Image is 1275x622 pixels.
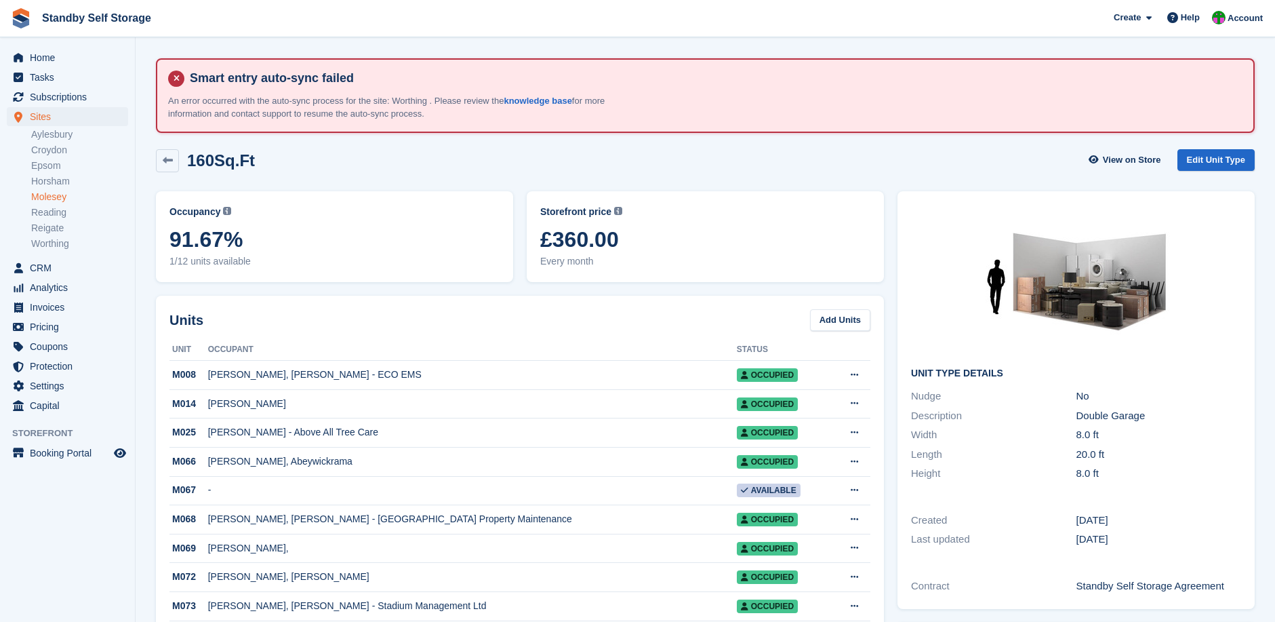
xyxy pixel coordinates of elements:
[187,151,255,170] h2: 160Sq.Ft
[30,298,111,317] span: Invoices
[7,317,128,336] a: menu
[737,513,798,526] span: Occupied
[208,541,737,556] div: [PERSON_NAME],
[911,427,1076,443] div: Width
[1076,408,1241,424] div: Double Garage
[7,48,128,67] a: menu
[1181,11,1200,24] span: Help
[208,512,737,526] div: [PERSON_NAME], [PERSON_NAME] - [GEOGRAPHIC_DATA] Property Maintenance
[169,310,203,330] h2: Units
[911,447,1076,463] div: Length
[911,579,1076,594] div: Contract
[737,542,798,556] span: Occupied
[737,368,798,382] span: Occupied
[911,532,1076,547] div: Last updated
[208,397,737,411] div: [PERSON_NAME]
[1114,11,1141,24] span: Create
[169,227,500,252] span: 91.67%
[169,454,208,469] div: M066
[31,191,128,203] a: Molesey
[1177,149,1255,172] a: Edit Unit Type
[30,88,111,106] span: Subscriptions
[31,175,128,188] a: Horsham
[31,206,128,219] a: Reading
[169,570,208,584] div: M072
[1076,466,1241,482] div: 8.0 ft
[911,389,1076,404] div: Nudge
[168,94,643,121] p: An error occurred with the auto-sync process for the site: Worthing . Please review the for more ...
[208,425,737,440] div: [PERSON_NAME] - Above All Tree Care
[737,339,829,361] th: Status
[30,396,111,415] span: Capital
[112,445,128,461] a: Preview store
[169,368,208,382] div: M008
[169,483,208,497] div: M067
[1076,532,1241,547] div: [DATE]
[30,68,111,87] span: Tasks
[737,426,798,440] span: Occupied
[1076,389,1241,404] div: No
[30,107,111,126] span: Sites
[30,337,111,356] span: Coupons
[7,278,128,297] a: menu
[7,396,128,415] a: menu
[30,357,111,376] span: Protection
[7,444,128,463] a: menu
[810,309,870,332] a: Add Units
[737,484,801,497] span: Available
[911,368,1241,379] h2: Unit Type details
[540,254,870,269] span: Every month
[169,205,220,219] span: Occupancy
[7,376,128,395] a: menu
[737,397,798,411] span: Occupied
[7,68,128,87] a: menu
[1103,153,1161,167] span: View on Store
[169,541,208,556] div: M069
[223,207,231,215] img: icon-info-grey-7440780725fd019a000dd9b08b2336e03edf1995a4989e88bcd33f0948082b44.svg
[11,8,31,28] img: stora-icon-8386f47178a22dfd0bd8f6a31ec36ba5ce8667c1dd55bd0f319d3a0aa187defe.svg
[169,254,500,269] span: 1/12 units available
[37,7,157,29] a: Standby Self Storage
[7,298,128,317] a: menu
[208,599,737,613] div: [PERSON_NAME], [PERSON_NAME] - Stadium Management Ltd
[12,427,135,440] span: Storefront
[208,368,737,382] div: [PERSON_NAME], [PERSON_NAME] - ECO EMS
[1076,447,1241,463] div: 20.0 ft
[169,339,208,361] th: Unit
[30,258,111,277] span: CRM
[30,48,111,67] span: Home
[208,570,737,584] div: [PERSON_NAME], [PERSON_NAME]
[1076,513,1241,528] div: [DATE]
[7,258,128,277] a: menu
[31,144,128,157] a: Croydon
[1087,149,1167,172] a: View on Store
[208,339,737,361] th: Occupant
[504,96,571,106] a: knowledge base
[911,466,1076,482] div: Height
[540,227,870,252] span: £360.00
[737,600,798,613] span: Occupied
[169,512,208,526] div: M068
[7,357,128,376] a: menu
[1076,579,1241,594] div: Standby Self Storage Agreement
[208,454,737,469] div: [PERSON_NAME], Abeywickrama
[31,159,128,172] a: Epsom
[737,570,798,584] span: Occupied
[31,222,128,235] a: Reigate
[31,128,128,141] a: Aylesbury
[7,88,128,106] a: menu
[7,107,128,126] a: menu
[31,237,128,250] a: Worthing
[184,71,1242,86] h4: Smart entry auto-sync failed
[169,397,208,411] div: M014
[1212,11,1226,24] img: Michelle Mustoe
[1076,427,1241,443] div: 8.0 ft
[169,599,208,613] div: M073
[911,408,1076,424] div: Description
[30,444,111,463] span: Booking Portal
[1228,12,1263,25] span: Account
[208,476,737,505] td: -
[30,278,111,297] span: Analytics
[169,425,208,440] div: M025
[614,207,622,215] img: icon-info-grey-7440780725fd019a000dd9b08b2336e03edf1995a4989e88bcd33f0948082b44.svg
